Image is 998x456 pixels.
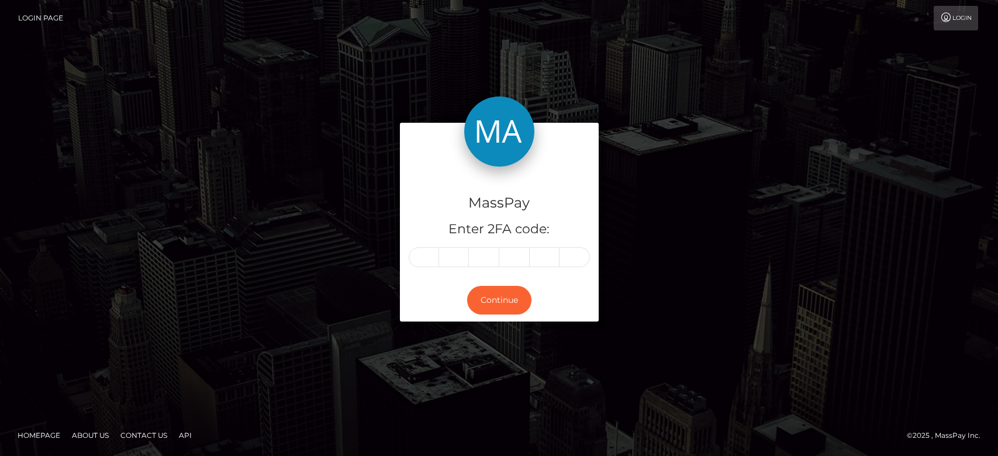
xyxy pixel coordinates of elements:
[116,426,172,444] a: Contact Us
[409,220,590,239] h5: Enter 2FA code:
[934,6,978,30] a: Login
[67,426,113,444] a: About Us
[409,193,590,213] h4: MassPay
[464,96,534,167] img: MassPay
[13,426,65,444] a: Homepage
[174,426,196,444] a: API
[907,429,989,442] div: © 2025 , MassPay Inc.
[18,6,63,30] a: Login Page
[467,286,531,315] button: Continue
